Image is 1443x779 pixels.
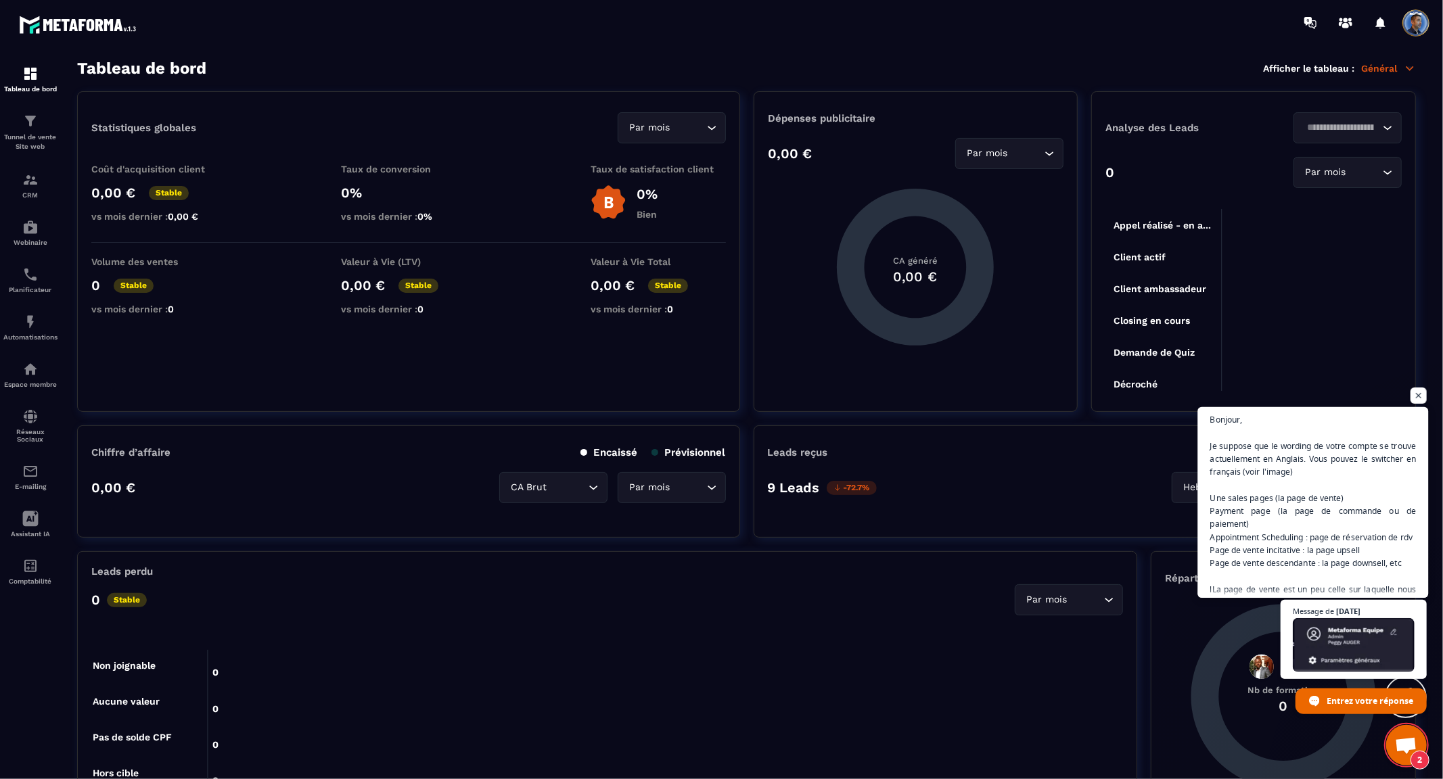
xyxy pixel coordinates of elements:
span: 0 [417,304,423,314]
img: scheduler [22,266,39,283]
tspan: Hors cible [93,768,139,778]
img: formation [22,113,39,129]
input: Search for option [550,480,585,495]
p: Valeur à Vie Total [591,256,726,267]
img: social-network [22,408,39,425]
p: Encaissé [580,446,638,458]
a: automationsautomationsWebinaire [3,209,58,256]
p: 0% [637,186,658,202]
p: Stable [107,593,147,607]
a: social-networksocial-networkRéseaux Sociaux [3,398,58,453]
p: Taux de conversion [341,164,476,174]
img: formation [22,172,39,188]
div: Search for option [618,112,726,143]
span: 0 [168,304,174,314]
p: Tunnel de vente Site web [3,133,58,151]
p: Répartition des clients [1165,572,1402,584]
span: 2 [1411,751,1429,770]
input: Search for option [1070,592,1101,607]
a: formationformationCRM [3,162,58,209]
span: Message de [1293,607,1334,615]
p: 0 [91,277,100,293]
div: Search for option [1015,584,1123,615]
p: vs mois dernier : [91,211,227,222]
p: Volume des ventes [91,256,227,267]
span: Hebdomadaire [1181,480,1254,495]
p: 0,00 € [768,145,812,162]
a: formationformationTunnel de vente Site web [3,103,58,162]
img: automations [22,219,39,235]
p: Leads perdu [91,565,153,577]
img: b-badge-o.b3b20ee6.svg [591,185,626,220]
p: Stable [114,279,154,293]
a: Assistant IA [3,500,58,548]
div: Search for option [1172,472,1287,503]
tspan: Non joignable [93,660,156,671]
span: Par mois [964,146,1011,161]
a: automationsautomationsEspace membre [3,351,58,398]
p: vs mois dernier : [591,304,726,314]
tspan: Closing en cours [1114,315,1190,327]
span: [DATE] [1336,607,1360,615]
span: 0,00 € [168,211,198,222]
tspan: Pas de solde CPF [93,732,172,742]
p: vs mois dernier : [341,304,476,314]
tspan: Demande de Quiz [1114,347,1195,358]
p: Statistiques globales [91,122,196,134]
p: 0% [341,185,476,201]
div: Search for option [955,138,1063,169]
p: 0 [91,592,100,608]
div: Search for option [1293,157,1402,188]
div: Search for option [499,472,608,503]
p: Stable [149,186,189,200]
tspan: Décroché [1114,379,1158,389]
tspan: Client actif [1114,252,1166,262]
p: Leads reçus [768,446,828,458]
p: 0,00 € [341,277,385,293]
img: formation [22,66,39,82]
p: -72.7% [827,481,877,495]
p: vs mois dernier : [341,211,476,222]
tspan: Aucune valeur [93,696,160,707]
p: Stable [648,279,688,293]
p: Tableau de bord [3,85,58,93]
p: CRM [3,191,58,199]
div: Search for option [618,472,726,503]
tspan: Client ambassadeur [1114,283,1206,294]
a: accountantaccountantComptabilité [3,548,58,595]
a: formationformationTableau de bord [3,55,58,103]
p: Taux de satisfaction client [591,164,726,174]
img: logo [19,12,141,37]
span: Entrez votre réponse [1327,689,1413,713]
span: Bonjour, Je suppose que le wording de votre compte se trouve actuellement en Anglais. Vous pouvez... [1210,413,1417,778]
p: Afficher le tableau : [1263,63,1354,74]
a: automationsautomationsAutomatisations [3,304,58,351]
img: accountant [22,558,39,574]
p: Espace membre [3,381,58,388]
p: Analyse des Leads [1105,122,1254,134]
p: Planificateur [3,286,58,293]
span: Par mois [626,120,673,135]
a: emailemailE-mailing [3,453,58,500]
p: 0,00 € [91,185,135,201]
input: Search for option [1349,165,1379,180]
p: vs mois dernier : [91,304,227,314]
p: Dépenses publicitaire [768,112,1063,124]
p: Webinaire [3,239,58,246]
p: Bien [637,209,658,220]
p: Général [1361,62,1416,74]
p: Réseaux Sociaux [3,428,58,443]
div: Search for option [1293,112,1402,143]
input: Search for option [673,120,704,135]
p: Comptabilité [3,577,58,585]
p: Stable [398,279,438,293]
input: Search for option [1011,146,1041,161]
p: Coût d'acquisition client [91,164,227,174]
span: Par mois [1302,165,1349,180]
input: Search for option [673,480,704,495]
span: Par mois [626,480,673,495]
p: Chiffre d’affaire [91,446,170,458]
span: CA Brut [508,480,550,495]
tspan: Appel réalisé - en a... [1114,220,1211,231]
span: 0% [417,211,432,222]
